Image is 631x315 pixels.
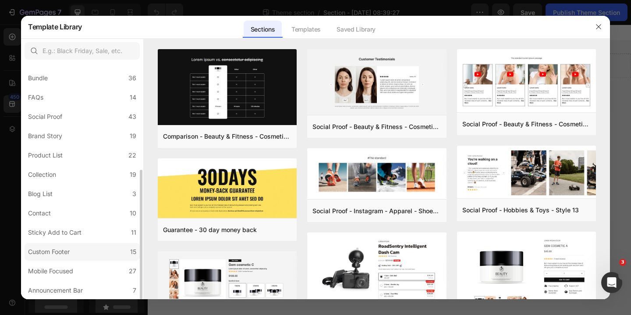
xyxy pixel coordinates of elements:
[28,150,63,161] div: Product List
[601,272,622,293] iframe: Intercom live chat
[457,49,596,114] img: sp8.png
[462,119,591,129] div: Social Proof - Beauty & Fitness - Cosmetic - Style 8
[28,208,51,218] div: Contact
[307,49,446,117] img: sp16.png
[158,158,297,220] img: g30.png
[28,227,82,238] div: Sticky Add to Cart
[28,285,83,296] div: Announcement Bar
[330,21,383,38] div: Saved Library
[130,247,136,257] div: 15
[158,49,297,127] img: c19.png
[130,92,136,103] div: 14
[462,205,579,215] div: Social Proof - Hobbies & Toys - Style 13
[28,189,53,199] div: Blog List
[130,131,136,141] div: 19
[128,111,136,122] div: 43
[28,92,43,103] div: FAQs
[28,73,48,83] div: Bundle
[25,42,140,60] input: E.g.: Black Friday, Sale, etc.
[28,15,82,38] h2: Template Library
[130,169,136,180] div: 19
[133,285,136,296] div: 7
[28,247,70,257] div: Custom Footer
[457,146,596,200] img: sp13.png
[28,111,62,122] div: Social Proof
[28,169,56,180] div: Collection
[129,266,136,276] div: 27
[163,131,291,142] div: Comparison - Beauty & Fitness - Cosmetic - Ingredients - Style 19
[244,21,282,38] div: Sections
[128,73,136,83] div: 36
[28,131,62,141] div: Brand Story
[619,259,626,266] span: 3
[28,266,73,276] div: Mobile Focused
[307,148,446,200] img: sp30.png
[128,150,136,161] div: 22
[132,189,136,199] div: 3
[312,206,441,216] div: Social Proof - Instagram - Apparel - Shoes - Style 30
[163,225,257,235] div: Guarantee - 30 day money back
[131,227,136,238] div: 11
[245,41,291,48] div: Drop element here
[130,208,136,218] div: 10
[284,21,328,38] div: Templates
[312,122,441,132] div: Social Proof - Beauty & Fitness - Cosmetic - Style 16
